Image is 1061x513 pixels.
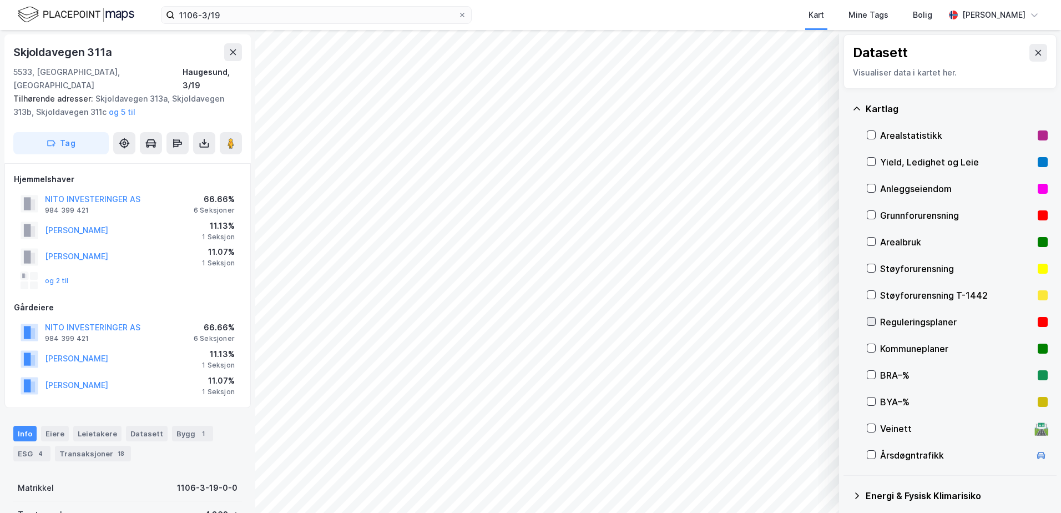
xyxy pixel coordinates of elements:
[880,262,1033,275] div: Støyforurensning
[73,426,122,441] div: Leietakere
[14,301,241,314] div: Gårdeiere
[13,132,109,154] button: Tag
[194,193,235,206] div: 66.66%
[880,155,1033,169] div: Yield, Ledighet og Leie
[13,43,114,61] div: Skjoldavegen 311a
[13,426,37,441] div: Info
[853,66,1047,79] div: Visualiser data i kartet her.
[866,489,1048,502] div: Energi & Fysisk Klimarisiko
[18,481,54,495] div: Matrikkel
[880,449,1030,462] div: Årsdøgntrafikk
[13,92,233,119] div: Skjoldavegen 313a, Skjoldavegen 313b, Skjoldavegen 311c
[14,173,241,186] div: Hjemmelshaver
[126,426,168,441] div: Datasett
[194,334,235,343] div: 6 Seksjoner
[202,245,235,259] div: 11.07%
[202,374,235,388] div: 11.07%
[194,321,235,334] div: 66.66%
[202,361,235,370] div: 1 Seksjon
[13,446,50,461] div: ESG
[55,446,131,461] div: Transaksjoner
[202,233,235,242] div: 1 Seksjon
[880,209,1033,222] div: Grunnforurensning
[880,395,1033,409] div: BYA–%
[866,102,1048,115] div: Kartlag
[880,342,1033,355] div: Kommuneplaner
[13,94,95,103] span: Tilhørende adresser:
[853,44,908,62] div: Datasett
[172,426,213,441] div: Bygg
[13,66,183,92] div: 5533, [GEOGRAPHIC_DATA], [GEOGRAPHIC_DATA]
[194,206,235,215] div: 6 Seksjoner
[880,289,1033,302] div: Støyforurensning T-1442
[183,66,242,92] div: Haugesund, 3/19
[18,5,134,24] img: logo.f888ab2527a4732fd821a326f86c7f29.svg
[45,334,89,343] div: 984 399 421
[45,206,89,215] div: 984 399 421
[880,235,1033,249] div: Arealbruk
[913,8,932,22] div: Bolig
[202,348,235,361] div: 11.13%
[202,219,235,233] div: 11.13%
[809,8,824,22] div: Kart
[177,481,238,495] div: 1106-3-19-0-0
[198,428,209,439] div: 1
[880,129,1033,142] div: Arealstatistikk
[1006,460,1061,513] div: Kontrollprogram for chat
[1006,460,1061,513] iframe: Chat Widget
[1034,421,1049,436] div: 🛣️
[202,388,235,396] div: 1 Seksjon
[115,448,127,459] div: 18
[962,8,1025,22] div: [PERSON_NAME]
[880,315,1033,329] div: Reguleringsplaner
[202,259,235,268] div: 1 Seksjon
[35,448,46,459] div: 4
[41,426,69,441] div: Eiere
[880,182,1033,195] div: Anleggseiendom
[880,422,1030,435] div: Veinett
[848,8,888,22] div: Mine Tags
[175,7,458,23] input: Søk på adresse, matrikkel, gårdeiere, leietakere eller personer
[880,369,1033,382] div: BRA–%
